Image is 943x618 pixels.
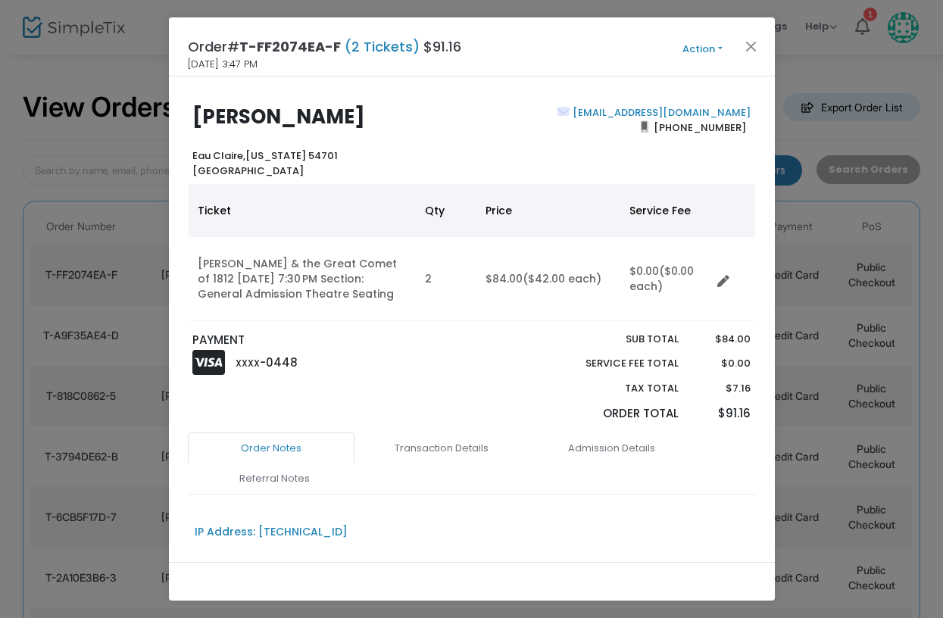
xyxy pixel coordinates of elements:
p: Service Fee Total [551,356,679,371]
td: [PERSON_NAME] & the Great Comet of 1812 [DATE] 7:30 PM Section: General Admission Theatre Seating [189,237,416,321]
a: Transaction Details [358,432,525,464]
a: Admission Details [529,432,695,464]
th: Service Fee [620,184,711,237]
p: Order Total [551,405,679,423]
p: Tax Total [551,381,679,396]
a: Referral Notes [192,463,358,495]
button: Close [741,36,760,56]
p: $0.00 [694,356,751,371]
b: [PERSON_NAME] [192,103,365,130]
div: Data table [189,184,755,321]
p: $84.00 [694,332,751,347]
h4: Order# $91.16 [188,36,461,57]
button: Action [657,41,748,58]
span: T-FF2074EA-F [239,37,341,56]
b: [US_STATE] 54701 [GEOGRAPHIC_DATA] [192,148,338,178]
span: XXXX [236,357,260,370]
a: Order Notes [188,432,354,464]
td: 2 [416,237,476,321]
span: -0448 [260,354,298,370]
span: (2 Tickets) [341,37,423,56]
p: $91.16 [694,405,751,423]
th: Price [476,184,620,237]
span: Eau Claire, [192,148,245,163]
a: [EMAIL_ADDRESS][DOMAIN_NAME] [570,105,751,120]
p: Sub total [551,332,679,347]
p: $7.16 [694,381,751,396]
th: Ticket [189,184,416,237]
p: PAYMENT [192,332,464,349]
span: [DATE] 3:47 PM [188,57,258,72]
td: $0.00 [620,237,711,321]
th: Qty [416,184,476,237]
span: [PHONE_NUMBER] [648,115,751,139]
div: IP Address: [TECHNICAL_ID] [195,524,348,540]
span: ($0.00 each) [629,264,694,294]
span: ($42.00 each) [523,271,601,286]
td: $84.00 [476,237,620,321]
